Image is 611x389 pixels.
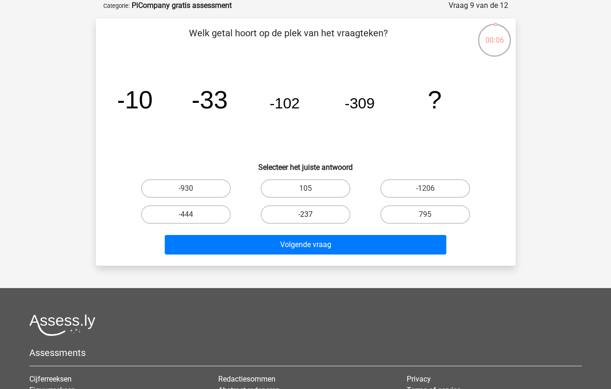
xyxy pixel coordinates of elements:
[380,205,470,224] label: 795
[407,375,431,383] a: Privacy
[29,314,95,336] img: Assessly logo
[218,375,275,383] a: Redactiesommen
[428,86,442,114] tspan: ?
[103,2,130,9] small: Categorie:
[116,86,153,114] tspan: -10
[141,179,231,198] label: -930
[111,155,501,172] h6: Selecteer het juiste antwoord
[29,375,72,383] a: Cijferreeksen
[261,179,350,198] label: 105
[111,26,466,54] p: Welk getal hoort op de plek van het vraagteken?
[477,23,512,46] div: 00:06
[132,1,232,10] strong: PiCompany gratis assessment
[141,205,231,224] label: -444
[261,205,350,224] label: -237
[165,235,446,255] button: Volgende vraag
[380,179,470,198] label: -1206
[269,95,300,112] tspan: -102
[29,347,582,358] h5: Assessments
[191,86,228,114] tspan: -33
[344,95,375,112] tspan: -309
